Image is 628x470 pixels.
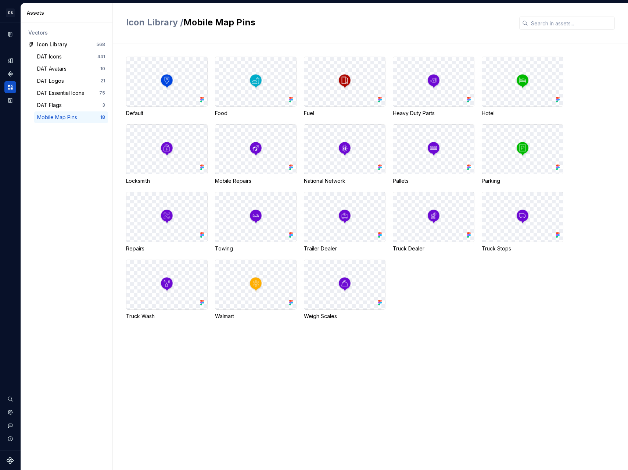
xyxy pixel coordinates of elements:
[34,51,108,63] a: DAT Icons441
[215,177,297,185] div: Mobile Repairs
[99,90,105,96] div: 75
[482,245,563,252] div: Truck Stops
[482,110,563,117] div: Hotel
[25,39,108,50] a: Icon Library568
[215,313,297,320] div: Walmart
[4,28,16,40] a: Documentation
[528,17,615,30] input: Search in assets...
[393,245,474,252] div: Truck Dealer
[34,87,108,99] a: DAT Essential Icons75
[4,406,16,418] a: Settings
[304,177,385,185] div: National Network
[215,110,297,117] div: Food
[97,54,105,60] div: 441
[102,102,105,108] div: 3
[126,110,208,117] div: Default
[37,102,65,109] div: DAT Flags
[4,81,16,93] a: Assets
[100,78,105,84] div: 21
[100,66,105,72] div: 10
[126,17,183,28] span: Icon Library /
[126,313,208,320] div: Truck Wash
[304,313,385,320] div: Weigh Scales
[37,41,67,48] div: Icon Library
[393,177,474,185] div: Pallets
[27,9,110,17] div: Assets
[6,8,15,17] div: DS
[4,95,16,106] a: Storybook stories
[34,75,108,87] a: DAT Logos21
[34,63,108,75] a: DAT Avatars10
[4,55,16,67] a: Design tokens
[4,68,16,80] a: Components
[96,42,105,47] div: 568
[126,17,510,28] h2: Mobile Map Pins
[37,77,67,85] div: DAT Logos
[37,65,69,72] div: DAT Avatars
[100,114,105,120] div: 18
[7,457,14,464] svg: Supernova Logo
[4,393,16,405] button: Search ⌘K
[37,89,87,97] div: DAT Essential Icons
[37,114,80,121] div: Mobile Map Pins
[215,245,297,252] div: Towing
[482,177,563,185] div: Parking
[34,99,108,111] a: DAT Flags3
[1,5,19,21] button: DS
[34,111,108,123] a: Mobile Map Pins18
[4,420,16,431] button: Contact support
[126,177,208,185] div: Locksmith
[304,110,385,117] div: Fuel
[28,29,105,36] div: Vectors
[304,245,385,252] div: Trailer Dealer
[393,110,474,117] div: Heavy Duty Parts
[37,53,65,60] div: DAT Icons
[126,245,208,252] div: Repairs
